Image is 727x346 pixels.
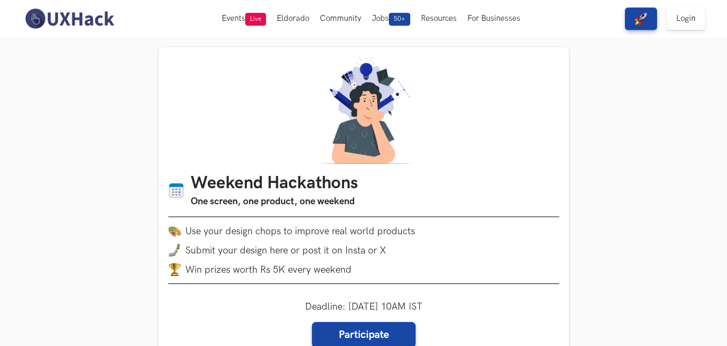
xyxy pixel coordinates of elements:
[245,13,266,26] span: Live
[168,225,559,237] li: Use your design chops to improve real world products
[168,225,181,237] img: palette.png
[191,194,358,209] h3: One screen, one product, one weekend
[667,7,705,30] a: Login
[312,57,415,164] img: A designer thinking
[168,263,181,276] img: trophy.png
[389,13,410,26] span: 50+
[185,245,386,256] span: Submit your design here or post it on Insta or X
[168,263,559,276] li: Win prizes worth Rs 5K every weekend
[635,12,647,25] img: rocket
[168,182,184,199] img: Calendar icon
[22,7,117,30] img: UXHack-logo.png
[168,244,181,257] img: mobile-in-hand.png
[191,173,358,194] h1: Weekend Hackathons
